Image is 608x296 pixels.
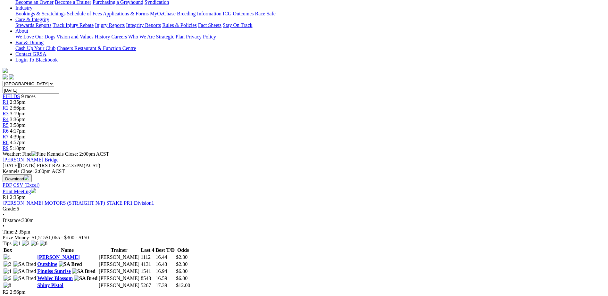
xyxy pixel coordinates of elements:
div: Kennels Close: 2:00pm ACST [3,169,605,174]
span: 4:39pm [10,134,26,139]
div: About [15,34,605,40]
a: Weblec Blossom [37,275,73,281]
span: 4:57pm [10,140,26,145]
a: Bar & Dining [15,40,44,45]
a: PDF [3,182,12,188]
a: Breeding Information [177,11,221,16]
img: 1 [4,254,11,260]
div: 300m [3,218,605,223]
span: R2 [3,289,9,295]
a: [PERSON_NAME] MOTORS (STRAIGHT N/P) STAKE PR1 Division1 [3,200,154,206]
td: [PERSON_NAME] [98,268,140,275]
td: 16.44 [155,254,175,260]
a: [PERSON_NAME] [37,254,79,260]
a: Applications & Forms [103,11,149,16]
span: Time: [3,229,15,234]
td: [PERSON_NAME] [98,275,140,282]
span: 2:35pm [10,194,26,200]
span: FIELDS [3,94,20,99]
a: Login To Blackbook [15,57,58,62]
span: 2:56pm [10,289,26,295]
span: 9 races [21,94,36,99]
a: Cash Up Your Club [15,45,55,51]
span: 5:18pm [10,145,26,151]
a: Bookings & Scratchings [15,11,65,16]
img: SA Bred [59,261,82,267]
a: Print Meeting [3,189,36,194]
img: 1 [13,241,21,246]
img: 8 [40,241,47,246]
img: SA Bred [74,275,97,281]
span: [DATE] [3,163,19,168]
td: 16.94 [155,268,175,275]
img: 6 [4,275,11,281]
a: R7 [3,134,9,139]
a: R1 [3,99,9,105]
input: Select date [3,87,59,94]
a: Shiny Pistol [37,283,63,288]
span: $6.00 [176,275,187,281]
span: R9 [3,145,9,151]
th: Last 4 [140,247,154,253]
a: Injury Reports [95,22,125,28]
span: R2 [3,105,9,111]
a: About [15,28,28,34]
img: 6 [31,241,38,246]
span: $2.30 [176,254,187,260]
span: R4 [3,117,9,122]
a: MyOzChase [150,11,176,16]
div: Bar & Dining [15,45,605,51]
span: Grade: [3,206,17,211]
td: 1112 [140,254,154,260]
span: R6 [3,128,9,134]
img: SA Bred [13,261,36,267]
a: Track Injury Rebate [53,22,94,28]
span: 3:19pm [10,111,26,116]
a: R3 [3,111,9,116]
span: [DATE] [3,163,36,168]
img: 8 [4,283,11,288]
a: Chasers Restaurant & Function Centre [57,45,136,51]
div: 6 [3,206,605,212]
span: $2.30 [176,261,187,267]
a: Who We Are [128,34,155,39]
img: Fine [31,151,46,157]
img: logo-grsa-white.png [3,68,8,73]
img: SA Bred [13,268,36,274]
td: 8543 [140,275,154,282]
a: Stay On Track [223,22,252,28]
img: twitter.svg [9,74,14,79]
span: Weather: Fine [3,151,47,157]
a: Strategic Plan [156,34,185,39]
button: Download [3,174,32,182]
span: 3:58pm [10,122,26,128]
img: 2 [4,261,11,267]
td: [PERSON_NAME] [98,261,140,267]
a: Industry [15,5,32,11]
div: Prize Money: $1,515 [3,235,605,241]
span: 2:56pm [10,105,26,111]
td: 16.59 [155,275,175,282]
a: Rules & Policies [162,22,197,28]
img: SA Bred [72,268,96,274]
span: R1 [3,194,9,200]
a: Privacy Policy [186,34,216,39]
a: Schedule of Fees [67,11,102,16]
span: Kennels Close: 2:00pm ACST [47,151,109,157]
span: Tips [3,241,12,246]
a: Careers [111,34,127,39]
span: • [3,223,4,229]
span: Box [4,247,12,253]
div: 2:35pm [3,229,605,235]
a: CSV (Excel) [13,182,39,188]
a: R8 [3,140,9,145]
a: Fact Sheets [198,22,221,28]
th: Trainer [98,247,140,253]
img: SA Bred [13,275,36,281]
a: Vision and Values [56,34,93,39]
div: Care & Integrity [15,22,605,28]
img: facebook.svg [3,74,8,79]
